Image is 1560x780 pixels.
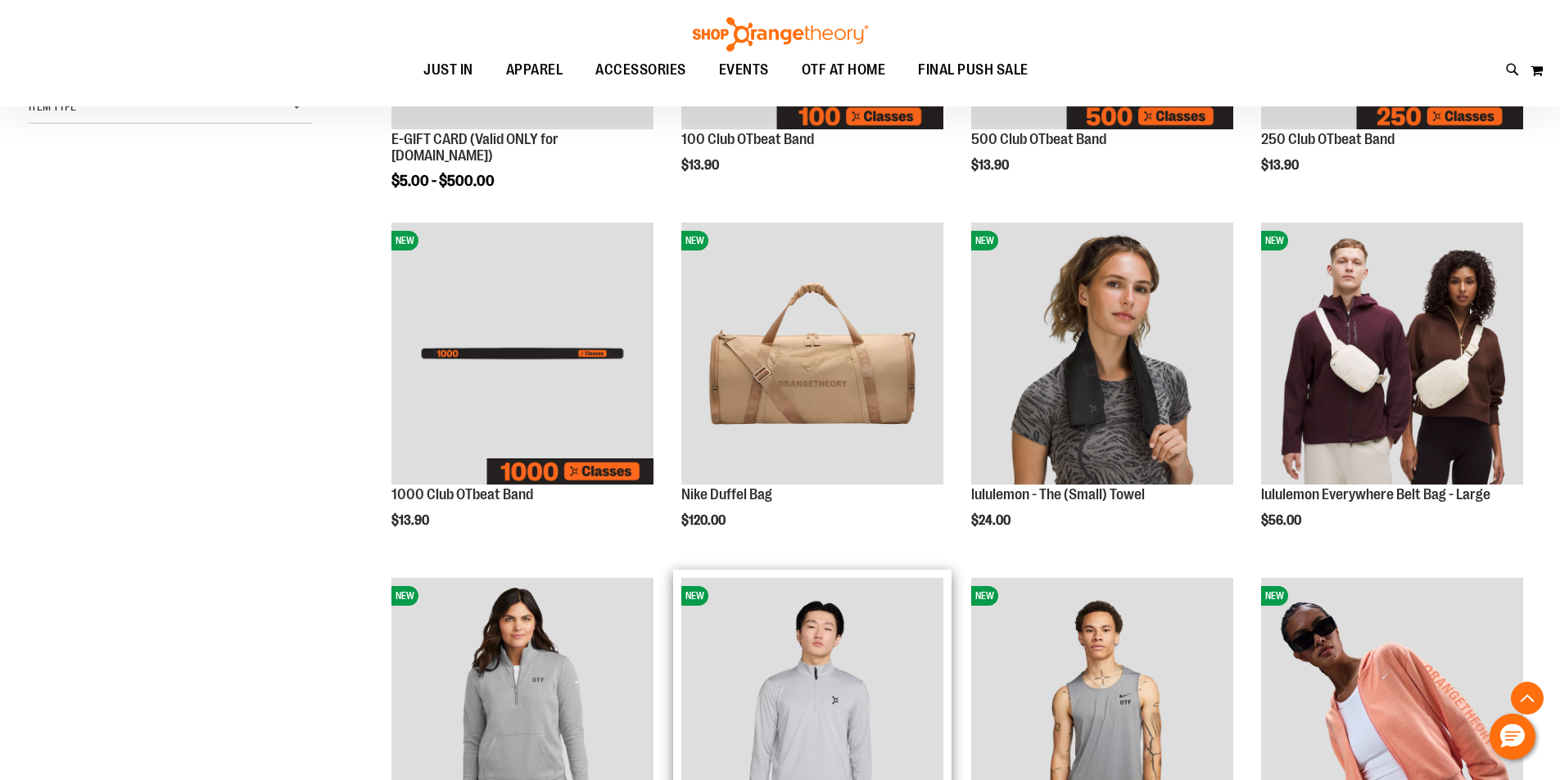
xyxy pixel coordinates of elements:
[391,173,495,189] span: $5.00 - $500.00
[681,486,772,503] a: Nike Duffel Bag
[391,486,533,503] a: 1000 Club OTbeat Band
[1261,131,1395,147] a: 250 Club OTbeat Band
[681,223,943,487] a: Nike Duffel BagNEW
[391,231,418,250] span: NEW
[971,231,998,250] span: NEW
[391,223,653,487] a: Image of 1000 Club OTbeat BandNEW
[971,223,1233,487] a: lululemon - The (Small) TowelNEW
[1261,586,1288,606] span: NEW
[1261,513,1304,528] span: $56.00
[383,214,662,561] div: product
[971,586,998,606] span: NEW
[490,52,580,89] a: APPAREL
[1261,231,1288,250] span: NEW
[971,131,1106,147] a: 500 Club OTbeat Band
[407,52,490,88] a: JUST IN
[1261,158,1301,173] span: $13.90
[506,52,563,88] span: APPAREL
[1253,214,1531,570] div: product
[1490,714,1535,760] button: Hello, have a question? Let’s chat.
[963,214,1241,570] div: product
[1511,682,1544,715] button: Back To Top
[918,52,1029,88] span: FINAL PUSH SALE
[673,214,952,570] div: product
[971,223,1233,485] img: lululemon - The (Small) Towel
[971,158,1011,173] span: $13.90
[802,52,886,88] span: OTF AT HOME
[579,52,703,89] a: ACCESSORIES
[902,52,1045,89] a: FINAL PUSH SALE
[690,17,870,52] img: Shop Orangetheory
[681,231,708,250] span: NEW
[971,513,1013,528] span: $24.00
[29,100,76,113] span: Item Type
[391,131,558,164] a: E-GIFT CARD (Valid ONLY for [DOMAIN_NAME])
[971,486,1145,503] a: lululemon - The (Small) Towel
[391,513,432,528] span: $13.90
[703,52,785,89] a: EVENTS
[391,223,653,485] img: Image of 1000 Club OTbeat Band
[595,52,686,88] span: ACCESSORIES
[681,158,721,173] span: $13.90
[1261,223,1523,487] a: lululemon Everywhere Belt Bag - LargeNEW
[719,52,769,88] span: EVENTS
[391,586,418,606] span: NEW
[681,223,943,485] img: Nike Duffel Bag
[681,513,728,528] span: $120.00
[423,52,473,88] span: JUST IN
[785,52,902,89] a: OTF AT HOME
[1261,223,1523,485] img: lululemon Everywhere Belt Bag - Large
[681,131,814,147] a: 100 Club OTbeat Band
[681,586,708,606] span: NEW
[1261,486,1490,503] a: lululemon Everywhere Belt Bag - Large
